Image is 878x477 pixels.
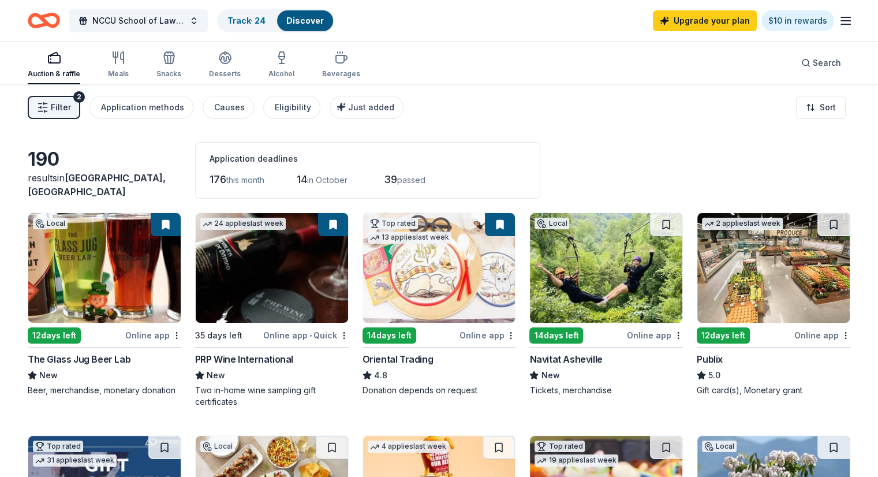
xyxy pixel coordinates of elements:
div: Tickets, merchandise [529,385,683,396]
div: Online app [125,328,181,342]
div: PRP Wine International [195,352,293,366]
span: Search [813,56,841,70]
img: Image for Navitat Asheville [530,213,682,323]
button: Meals [108,46,129,84]
a: $10 in rewards [761,10,834,31]
a: Image for The Glass Jug Beer LabLocal12days leftOnline appThe Glass Jug Beer LabNewBeer, merchand... [28,213,181,396]
div: Application methods [101,100,184,114]
div: Oriental Trading [363,352,434,366]
div: Desserts [209,69,241,79]
button: Just added [330,96,403,119]
div: Meals [108,69,129,79]
div: 190 [28,148,181,171]
img: Image for Publix [697,213,850,323]
span: New [541,368,559,382]
span: 5.0 [708,368,720,382]
div: Beer, merchandise, monetary donation [28,385,181,396]
div: 19 applies last week [535,454,618,467]
div: 24 applies last week [200,218,286,230]
div: Local [702,441,737,452]
div: 2 applies last week [702,218,783,230]
button: Beverages [322,46,360,84]
div: The Glass Jug Beer Lab [28,352,130,366]
div: Causes [214,100,245,114]
button: Eligibility [263,96,320,119]
div: Eligibility [275,100,311,114]
div: Local [200,441,235,452]
div: Beverages [322,69,360,79]
div: Snacks [156,69,181,79]
button: Desserts [209,46,241,84]
div: Online app [794,328,850,342]
div: 12 days left [697,327,750,344]
span: 176 [210,173,226,185]
img: Image for PRP Wine International [196,213,348,323]
button: Track· 24Discover [217,9,334,32]
div: Local [535,218,569,229]
div: 12 days left [28,327,81,344]
img: Image for Oriental Trading [363,213,515,323]
button: NCCU School of Law Class of 2005 Mixer [69,9,208,32]
span: in October [307,175,348,185]
div: Alcohol [268,69,294,79]
a: Image for Publix2 applieslast week12days leftOnline appPublix5.0Gift card(s), Monetary grant [697,213,850,396]
div: 4 applies last week [368,441,449,453]
button: Snacks [156,46,181,84]
div: Top rated [33,441,83,452]
div: Gift card(s), Monetary grant [697,385,850,396]
span: New [207,368,225,382]
a: Image for PRP Wine International24 applieslast week35 days leftOnline app•QuickPRP Wine Internati... [195,213,349,408]
div: Top rated [535,441,585,452]
a: Discover [286,16,324,25]
div: 31 applies last week [33,454,117,467]
span: • [309,331,312,340]
div: 14 days left [529,327,583,344]
span: Sort [820,100,836,114]
span: 4.8 [374,368,387,382]
span: Just added [348,102,394,112]
div: Application deadlines [210,152,526,166]
div: 2 [73,91,85,103]
span: passed [397,175,425,185]
button: Application methods [89,96,193,119]
div: Local [33,218,68,229]
a: Upgrade your plan [653,10,757,31]
div: Online app [627,328,683,342]
span: this month [226,175,264,185]
div: Online app [459,328,515,342]
a: Image for Navitat AshevilleLocal14days leftOnline appNavitat AshevilleNewTickets, merchandise [529,213,683,396]
div: results [28,171,181,199]
span: 14 [297,173,307,185]
div: 13 applies last week [368,232,451,244]
div: 14 days left [363,327,416,344]
button: Alcohol [268,46,294,84]
div: Two in-home wine sampling gift certificates [195,385,349,408]
button: Sort [796,96,846,119]
div: Donation depends on request [363,385,516,396]
a: Track· 24 [227,16,266,25]
div: Auction & raffle [28,69,80,79]
span: 39 [384,173,397,185]
a: Home [28,7,60,34]
span: in [28,172,166,197]
span: Filter [51,100,71,114]
div: Online app Quick [263,328,349,342]
button: Causes [203,96,254,119]
span: [GEOGRAPHIC_DATA], [GEOGRAPHIC_DATA] [28,172,166,197]
a: Image for Oriental TradingTop rated13 applieslast week14days leftOnline appOriental Trading4.8Don... [363,213,516,396]
div: Publix [697,352,723,366]
div: 35 days left [195,329,242,342]
span: NCCU School of Law Class of 2005 Mixer [92,14,185,28]
span: New [39,368,58,382]
button: Filter2 [28,96,80,119]
button: Auction & raffle [28,46,80,84]
div: Top rated [368,218,418,229]
button: Search [792,51,850,74]
div: Navitat Asheville [529,352,602,366]
img: Image for The Glass Jug Beer Lab [28,213,181,323]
